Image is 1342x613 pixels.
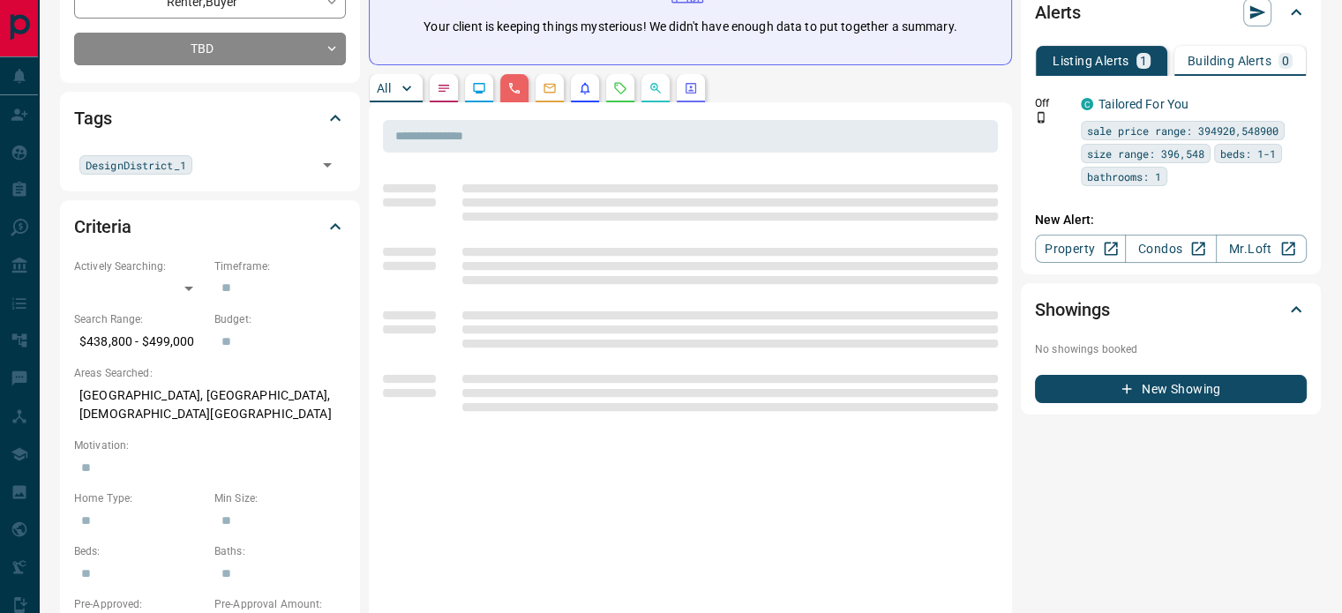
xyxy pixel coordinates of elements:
p: Off [1035,95,1070,111]
span: sale price range: 394920,548900 [1087,122,1278,139]
a: Mr.Loft [1216,235,1307,263]
p: Listing Alerts [1053,55,1129,67]
p: Pre-Approval Amount: [214,596,346,612]
p: Min Size: [214,490,346,506]
a: Property [1035,235,1126,263]
button: New Showing [1035,375,1307,403]
svg: Agent Actions [684,81,698,95]
p: All [377,82,391,94]
svg: Push Notification Only [1035,111,1047,123]
h2: Criteria [74,213,131,241]
p: 1 [1140,55,1147,67]
h2: Showings [1035,295,1110,324]
div: condos.ca [1081,98,1093,110]
p: Actively Searching: [74,258,206,274]
p: Areas Searched: [74,365,346,381]
p: Search Range: [74,311,206,327]
p: No showings booked [1035,341,1307,357]
p: Your client is keeping things mysterious! We didn't have enough data to put together a summary. [424,18,956,36]
p: Motivation: [74,437,346,453]
svg: Emails [543,81,557,95]
svg: Lead Browsing Activity [472,81,486,95]
p: 0 [1282,55,1289,67]
div: Tags [74,97,346,139]
p: Home Type: [74,490,206,506]
p: Timeframe: [214,258,346,274]
p: $438,800 - $499,000 [74,327,206,356]
h2: Tags [74,104,111,132]
p: Budget: [214,311,346,327]
svg: Listing Alerts [578,81,592,95]
p: Beds: [74,543,206,559]
a: Condos [1125,235,1216,263]
p: Pre-Approved: [74,596,206,612]
svg: Opportunities [649,81,663,95]
div: Criteria [74,206,346,248]
p: [GEOGRAPHIC_DATA], [GEOGRAPHIC_DATA], [DEMOGRAPHIC_DATA][GEOGRAPHIC_DATA] [74,381,346,429]
div: TBD [74,33,346,65]
p: Baths: [214,543,346,559]
svg: Requests [613,81,627,95]
button: Open [315,153,340,177]
span: size range: 396,548 [1087,145,1204,162]
p: Building Alerts [1188,55,1271,67]
a: Tailored For You [1098,97,1188,111]
svg: Notes [437,81,451,95]
span: DesignDistrict_1 [86,156,186,174]
span: beds: 1-1 [1220,145,1276,162]
p: New Alert: [1035,211,1307,229]
svg: Calls [507,81,521,95]
div: Showings [1035,288,1307,331]
span: bathrooms: 1 [1087,168,1161,185]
